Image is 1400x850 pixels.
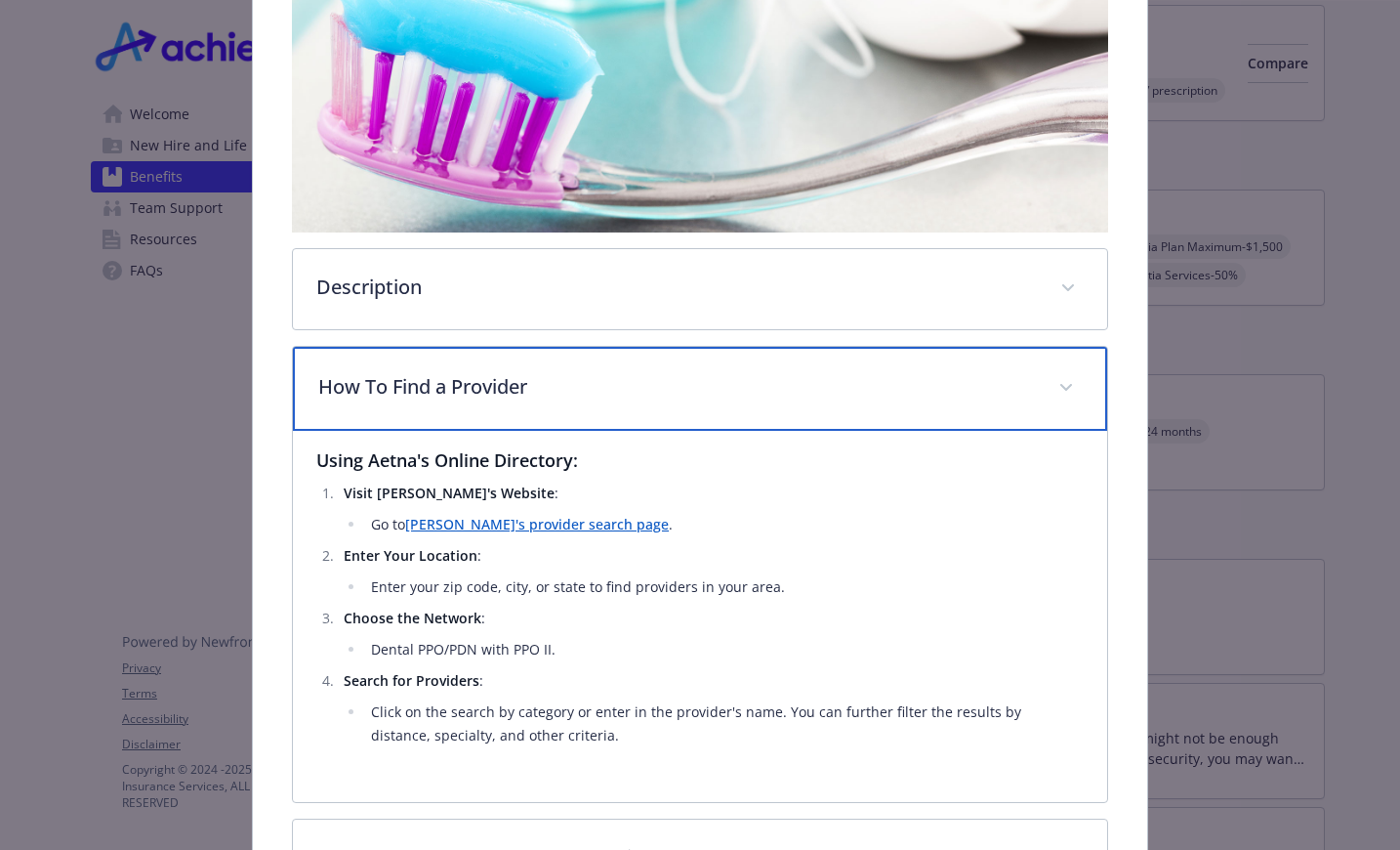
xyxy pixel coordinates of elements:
[405,515,669,533] a: [PERSON_NAME]'s provider search page
[318,372,1035,402] p: How To Find a Provider
[365,701,1084,747] li: Click on the search by category or enter in the provider's name. You can further filter the resul...
[344,484,555,502] strong: Visit [PERSON_NAME]'s Website
[365,575,1084,599] li: Enter your zip code, city, or state to find providers in your area.
[316,446,1084,474] h3: Using Aetna's Online Directory:
[293,249,1107,329] div: Description
[344,671,479,690] strong: Search for Providers
[316,273,1037,302] p: Description
[365,638,1084,661] li: Dental PPO/PDN with PPO II.
[338,544,1084,599] li: :
[293,347,1107,431] div: How To Find a Provider
[338,669,1084,747] li: :
[344,546,477,565] strong: Enter Your Location
[338,607,1084,661] li: :
[365,513,1084,536] li: Go to .
[338,482,1084,536] li: :
[293,431,1107,802] div: How To Find a Provider
[344,609,481,627] strong: Choose the Network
